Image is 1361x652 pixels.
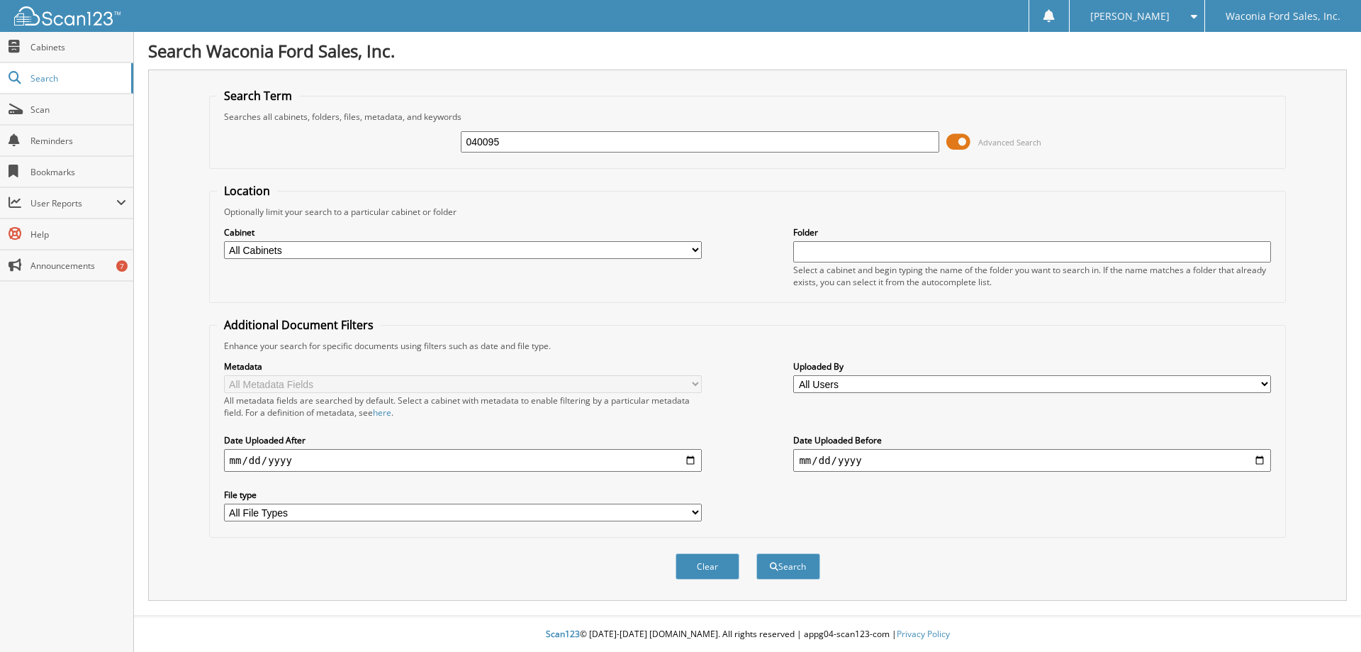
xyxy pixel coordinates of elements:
span: User Reports [30,197,116,209]
span: Scan [30,104,126,116]
button: Clear [676,553,739,580]
label: Date Uploaded Before [793,434,1271,446]
div: 7 [116,260,128,272]
a: here [373,407,391,419]
span: Reminders [30,135,126,147]
iframe: Chat Widget [1290,584,1361,652]
h1: Search Waconia Ford Sales, Inc. [148,39,1347,62]
input: end [793,449,1271,472]
span: Announcements [30,260,126,272]
div: Enhance your search for specific documents using filters such as date and file type. [217,340,1279,352]
span: Advanced Search [978,137,1041,148]
legend: Location [217,183,277,199]
legend: Additional Document Filters [217,317,381,333]
label: Folder [793,226,1271,238]
img: scan123-logo-white.svg [14,6,121,26]
a: Privacy Policy [897,628,950,640]
div: Searches all cabinets, folders, files, metadata, and keywords [217,111,1279,123]
label: Metadata [224,360,702,372]
div: All metadata fields are searched by default. Select a cabinet with metadata to enable filtering b... [224,394,702,419]
label: File type [224,489,702,501]
label: Uploaded By [793,360,1271,372]
span: Help [30,228,126,241]
span: Search [30,72,124,84]
label: Date Uploaded After [224,434,702,446]
input: start [224,449,702,472]
div: Optionally limit your search to a particular cabinet or folder [217,206,1279,218]
div: Select a cabinet and begin typing the name of the folder you want to search in. If the name match... [793,264,1271,288]
span: [PERSON_NAME] [1090,12,1170,21]
button: Search [756,553,820,580]
span: Bookmarks [30,166,126,178]
label: Cabinet [224,226,702,238]
span: Waconia Ford Sales, Inc. [1226,12,1340,21]
span: Scan123 [546,628,580,640]
div: © [DATE]-[DATE] [DOMAIN_NAME]. All rights reserved | appg04-scan123-com | [134,617,1361,652]
span: Cabinets [30,41,126,53]
legend: Search Term [217,88,299,104]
